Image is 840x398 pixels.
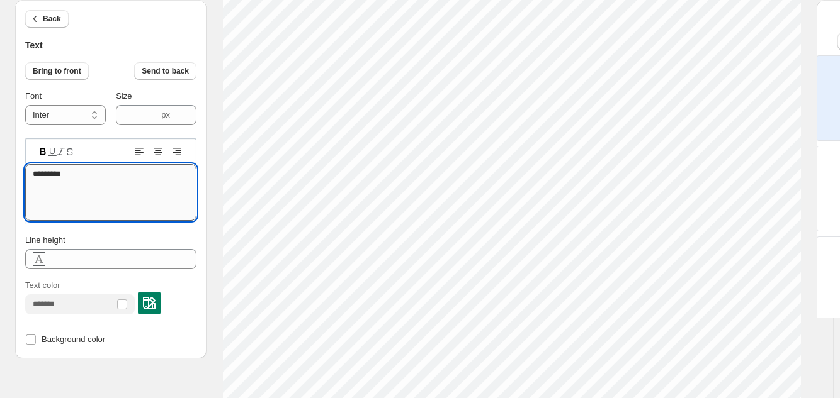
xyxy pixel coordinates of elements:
[25,40,43,50] span: Text
[33,66,81,76] span: Bring to front
[143,297,156,309] img: colorPickerImg
[25,62,89,80] button: Bring to front
[134,62,196,80] button: Send to back
[43,14,61,24] span: Back
[116,91,132,101] span: Size
[25,235,65,245] span: Line height
[142,66,189,76] span: Send to back
[25,91,42,101] span: Font
[161,110,170,119] span: px
[25,280,60,290] span: Text color
[42,334,105,344] span: Background color
[25,10,69,28] button: Back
